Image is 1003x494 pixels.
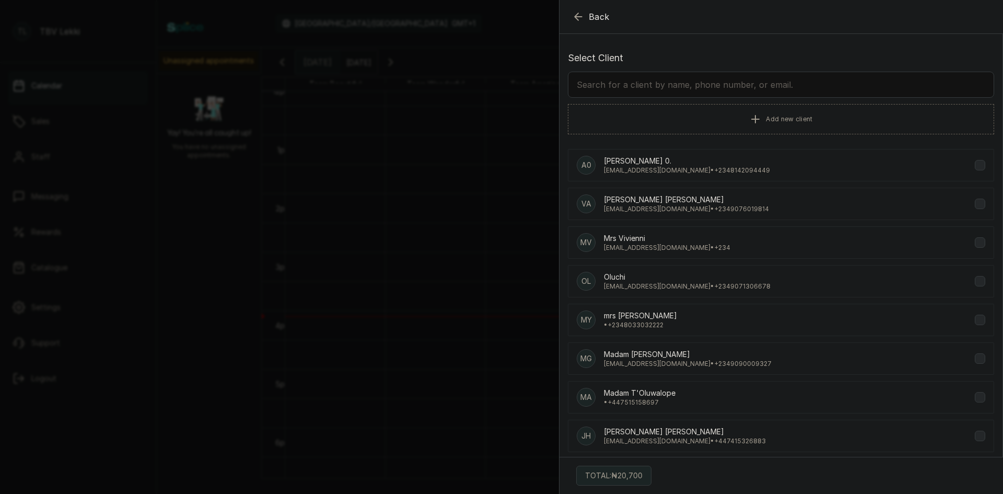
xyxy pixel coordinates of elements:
[568,104,994,134] button: Add new client
[581,199,591,209] p: VA
[580,392,592,403] p: Ma
[604,349,772,360] p: Madam [PERSON_NAME]
[585,470,643,481] p: TOTAL: ₦
[604,360,772,368] p: [EMAIL_ADDRESS][DOMAIN_NAME] • +234 9090009327
[589,10,610,23] span: Back
[604,437,766,445] p: [EMAIL_ADDRESS][DOMAIN_NAME] • +44 7415326883
[617,471,643,480] span: 20,700
[604,282,771,291] p: [EMAIL_ADDRESS][DOMAIN_NAME] • +234 9071306678
[604,194,769,205] p: [PERSON_NAME] [PERSON_NAME]
[604,205,769,213] p: [EMAIL_ADDRESS][DOMAIN_NAME] • +234 9076019814
[604,321,677,329] p: • +234 8033032222
[568,51,994,65] p: Select Client
[604,388,675,398] p: Madam T'Oluwalope
[604,156,770,166] p: [PERSON_NAME] 0.
[580,353,592,364] p: MG
[581,160,591,170] p: A0
[581,315,592,325] p: my
[581,276,591,286] p: Ol
[581,431,591,441] p: JH
[604,311,677,321] p: mrs [PERSON_NAME]
[604,233,730,244] p: Mrs Vivienni
[572,10,610,23] button: Back
[604,427,766,437] p: [PERSON_NAME] [PERSON_NAME]
[604,244,730,252] p: [EMAIL_ADDRESS][DOMAIN_NAME] • +234
[604,398,675,407] p: • +44 7515158697
[568,72,994,98] input: Search for a client by name, phone number, or email.
[766,115,812,123] span: Add new client
[580,237,592,248] p: MV
[604,272,771,282] p: Oluchi
[604,166,770,175] p: [EMAIL_ADDRESS][DOMAIN_NAME] • +234 8142094449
